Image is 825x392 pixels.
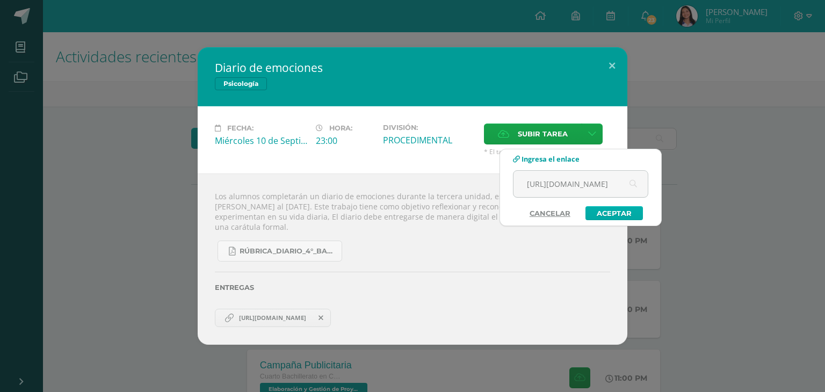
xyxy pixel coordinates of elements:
a: RÚBRICA_DIARIO_4°_BACHI.pdf [218,241,342,262]
button: Close (Esc) [597,47,627,84]
div: Los alumnos completarán un diario de emociones durante la tercera unidad, específicamente del [DA... [198,173,627,344]
label: Entregas [215,284,610,292]
span: Subir tarea [518,124,568,144]
span: RÚBRICA_DIARIO_4°_BACHI.pdf [240,247,336,256]
span: * El tamaño máximo permitido es 50 MB [484,147,610,156]
div: 23:00 [316,135,374,147]
span: Remover entrega [312,312,330,324]
span: Fecha: [227,124,254,132]
span: [URL][DOMAIN_NAME] [234,314,312,322]
a: https://www.canva.com/design/DAGwwu1IXEM/_OlOWAhxdRjm5FSUHGYbeQ/edit?utm_content=DAGwwu1IXEM&utm_... [215,309,331,327]
span: Psicología [215,77,267,90]
span: Hora: [329,124,352,132]
span: Ingresa el enlace [522,154,580,164]
div: PROCEDIMENTAL [383,134,475,146]
label: División: [383,124,475,132]
h2: Diario de emociones [215,60,610,75]
div: Miércoles 10 de Septiembre [215,135,307,147]
a: Cancelar [519,206,581,220]
input: Ej. www.google.com [513,171,648,197]
a: Aceptar [585,206,643,220]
